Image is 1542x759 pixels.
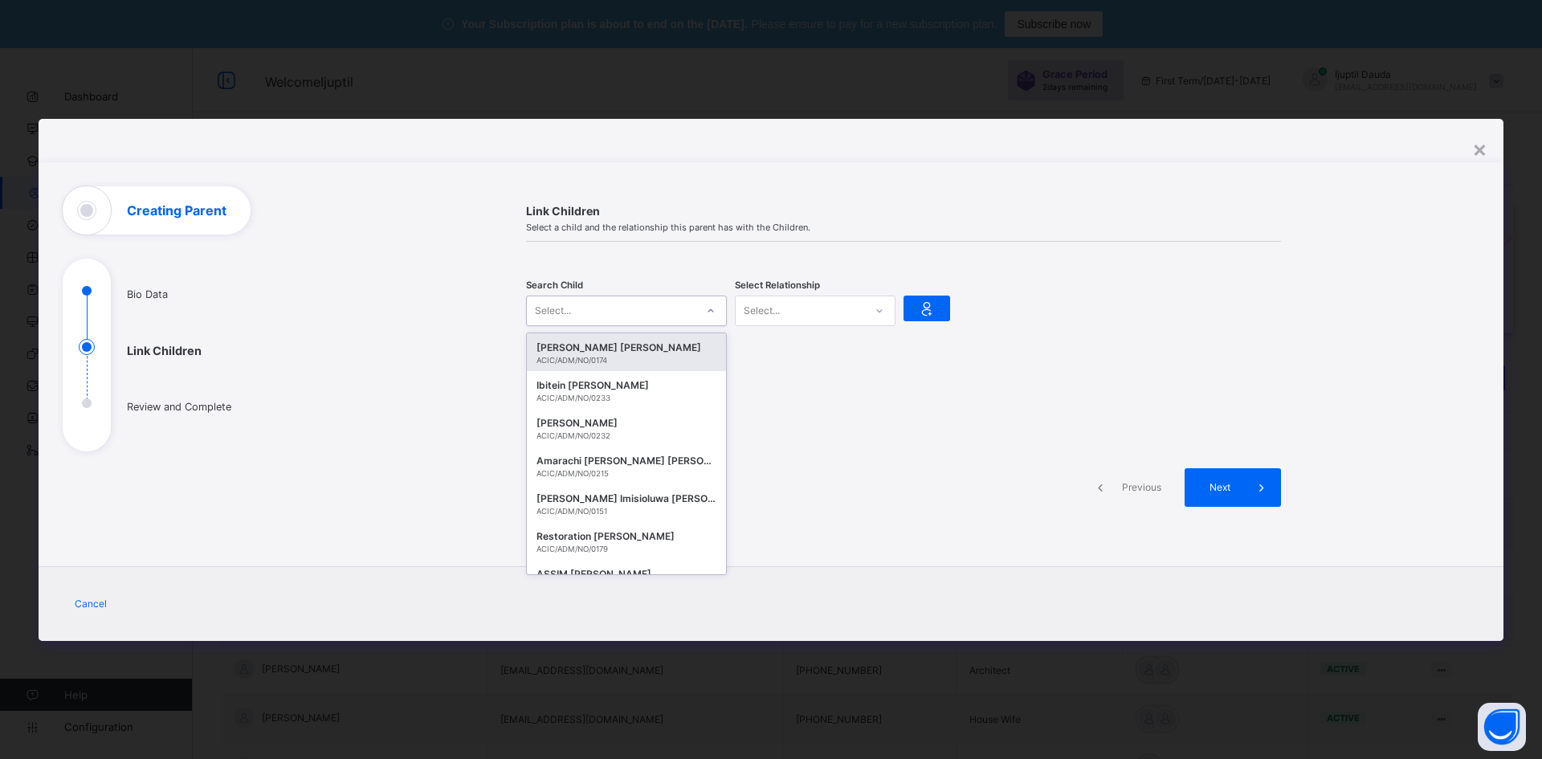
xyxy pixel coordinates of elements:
[536,415,716,431] div: [PERSON_NAME]
[735,280,820,291] span: Select Relationship
[526,204,1281,218] span: Link Children
[536,377,716,394] div: Ibitein [PERSON_NAME]
[536,340,716,356] div: [PERSON_NAME] [PERSON_NAME]
[1478,703,1526,751] button: Open asap
[75,598,107,610] span: Cancel
[127,204,226,217] h1: Creating Parent
[39,162,1503,641] div: Creating Parent
[536,507,716,516] div: ACIC/ADM/NO/0151
[536,394,716,402] div: ACIC/ADM/NO/0233
[526,280,583,291] span: Search Child
[526,222,1281,233] span: Select a child and the relationship this parent has with the Children.
[1472,135,1487,162] div: ×
[536,431,716,440] div: ACIC/ADM/NO/0232
[535,296,571,326] div: Select...
[1120,481,1164,493] span: Previous
[536,566,716,582] div: ASSIM [PERSON_NAME]
[536,469,716,478] div: ACIC/ADM/NO/0215
[536,528,716,545] div: Restoration [PERSON_NAME]
[744,296,780,326] div: Select...
[536,453,716,469] div: Amarachi [PERSON_NAME] [PERSON_NAME]
[1197,481,1242,493] span: Next
[536,491,716,507] div: [PERSON_NAME] Imisioluwa [PERSON_NAME]
[536,356,716,365] div: ACIC/ADM/NO/0174
[536,545,716,553] div: ACIC/ADM/NO/0179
